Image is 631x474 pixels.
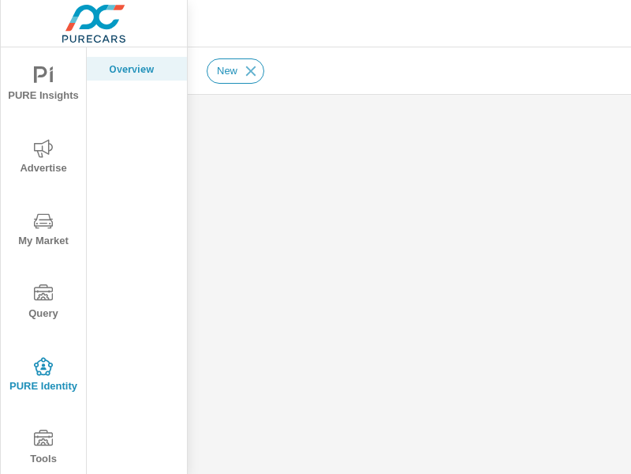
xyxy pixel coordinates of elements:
[87,57,187,81] div: Overview
[109,61,174,77] p: Overview
[6,284,81,323] span: Query
[207,58,264,84] div: New
[6,139,81,178] span: Advertise
[6,430,81,468] span: Tools
[6,66,81,105] span: PURE Insights
[207,65,247,77] span: New
[6,357,81,396] span: PURE Identity
[6,212,81,250] span: My Market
